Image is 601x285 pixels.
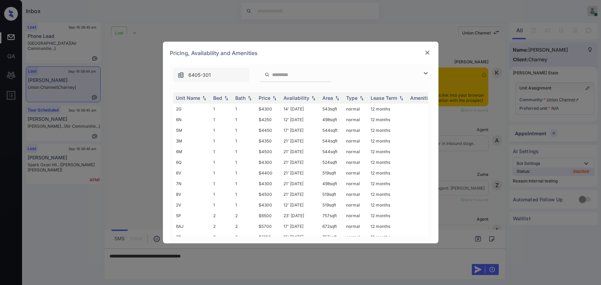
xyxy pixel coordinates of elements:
[232,114,256,125] td: 1
[173,104,210,114] td: 2G
[232,189,256,200] td: 1
[410,95,433,101] div: Amenities
[173,200,210,210] td: 2V
[281,114,320,125] td: 12' [DATE]
[343,125,368,136] td: normal
[173,125,210,136] td: 5M
[232,232,256,242] td: 2
[232,168,256,178] td: 1
[320,210,343,221] td: 757 sqft
[173,210,210,221] td: 5P
[173,168,210,178] td: 6V
[173,189,210,200] td: 8V
[223,96,230,101] img: sorting
[368,200,407,210] td: 12 months
[368,104,407,114] td: 12 months
[210,104,232,114] td: 1
[368,157,407,168] td: 12 months
[173,146,210,157] td: 6M
[343,157,368,168] td: normal
[256,210,281,221] td: $6500
[320,125,343,136] td: 544 sqft
[368,210,407,221] td: 12 months
[232,146,256,157] td: 1
[368,221,407,232] td: 12 months
[213,95,222,101] div: Bed
[320,136,343,146] td: 544 sqft
[265,72,270,78] img: icon-zuma
[210,136,232,146] td: 1
[343,136,368,146] td: normal
[177,72,184,78] img: icon-zuma
[271,96,278,101] img: sorting
[256,200,281,210] td: $4300
[173,136,210,146] td: 3M
[322,95,333,101] div: Area
[246,96,253,101] img: sorting
[281,200,320,210] td: 12' [DATE]
[232,200,256,210] td: 1
[320,146,343,157] td: 544 sqft
[281,189,320,200] td: 21' [DATE]
[320,221,343,232] td: 672 sqft
[173,114,210,125] td: 6N
[320,114,343,125] td: 498 sqft
[320,200,343,210] td: 519 sqft
[320,189,343,200] td: 519 sqft
[232,221,256,232] td: 2
[210,189,232,200] td: 1
[310,96,317,101] img: sorting
[256,189,281,200] td: $4500
[256,125,281,136] td: $4450
[232,125,256,136] td: 1
[368,125,407,136] td: 12 months
[368,168,407,178] td: 12 months
[281,125,320,136] td: 17' [DATE]
[320,168,343,178] td: 519 sqft
[256,157,281,168] td: $4300
[343,189,368,200] td: normal
[320,178,343,189] td: 498 sqft
[368,114,407,125] td: 12 months
[256,104,281,114] td: $4300
[346,95,358,101] div: Type
[210,210,232,221] td: 2
[210,200,232,210] td: 1
[232,104,256,114] td: 1
[235,95,246,101] div: Bath
[320,104,343,114] td: 543 sqft
[281,232,320,242] td: 15' [DATE]
[343,232,368,242] td: normal
[281,146,320,157] td: 21' [DATE]
[371,95,397,101] div: Lease Term
[173,157,210,168] td: 6Q
[256,136,281,146] td: $4350
[256,232,281,242] td: $6100
[173,232,210,242] td: 2P
[320,232,343,242] td: 757 sqft
[283,95,309,101] div: Availability
[256,168,281,178] td: $4400
[334,96,341,101] img: sorting
[232,136,256,146] td: 1
[398,96,405,101] img: sorting
[210,168,232,178] td: 1
[320,157,343,168] td: 524 sqft
[281,104,320,114] td: 14' [DATE]
[281,178,320,189] td: 21' [DATE]
[343,221,368,232] td: normal
[281,157,320,168] td: 21' [DATE]
[281,210,320,221] td: 23' [DATE]
[201,96,208,101] img: sorting
[368,136,407,146] td: 12 months
[368,146,407,157] td: 12 months
[422,69,430,77] img: icon-zuma
[343,114,368,125] td: normal
[343,210,368,221] td: normal
[232,157,256,168] td: 1
[256,178,281,189] td: $4300
[281,221,320,232] td: 17' [DATE]
[281,168,320,178] td: 21' [DATE]
[163,42,438,64] div: Pricing, Availability and Amenities
[424,49,431,56] img: close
